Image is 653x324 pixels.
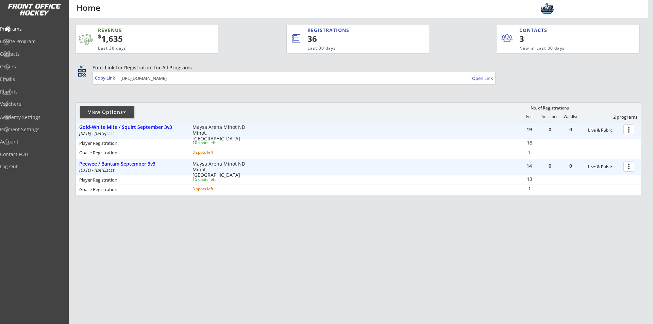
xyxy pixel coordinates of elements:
div: 0 [540,164,560,168]
a: Open Link [472,73,493,83]
em: 2025 [106,168,115,173]
div: Full [519,114,539,119]
div: Goalie Registration [79,151,183,155]
div: 14 [519,164,539,168]
sup: $ [98,32,101,40]
div: 3 spots left [192,150,236,154]
div: REVENUE [98,27,185,34]
div: Last 30 days [98,46,185,51]
div: Live & Public [588,128,620,133]
div: 2 programs [602,114,637,120]
div: 0 [560,164,581,168]
div: 10 spots left [192,141,236,145]
div: Open Link [472,75,493,81]
div: 3 spots left [192,187,236,191]
em: 2025 [106,131,115,136]
div: 13 [519,177,539,182]
div: CONTACTS [519,27,550,34]
div: New in Last 30 days [519,46,608,51]
div: 0 [560,127,581,132]
div: Sessions [540,114,560,119]
div: Your Link for Registration for All Programs: [93,64,620,71]
div: View Options [80,109,134,116]
div: 1 [519,150,539,155]
button: qr_code [77,68,87,78]
div: 3 [519,33,561,45]
button: more_vert [623,124,634,135]
div: Maysa Arena Minot ND Minot, [GEOGRAPHIC_DATA] [192,124,246,141]
div: Goalie Registration [79,187,183,192]
div: 18 [519,140,539,145]
div: Copy Link [95,75,116,81]
div: qr [78,64,86,69]
button: more_vert [623,161,634,172]
div: Peewee / Bantam September 3v3 [79,161,185,167]
div: [DATE] - [DATE] [79,168,183,172]
div: REGISTRATIONS [307,27,397,34]
div: 36 [307,33,406,45]
div: 1 [519,186,539,191]
div: [DATE] - [DATE] [79,132,183,136]
div: Gold-White Mite / Squirt September 3v3 [79,124,185,130]
div: Player Registration [79,141,183,146]
div: 15 spots left [192,177,236,182]
div: 0 [540,127,560,132]
div: No. of Registrations [529,106,571,110]
div: Maysa Arena Minot ND Minot, [GEOGRAPHIC_DATA] [192,161,246,178]
div: 19 [519,127,539,132]
div: 1,635 [98,33,197,45]
div: Player Registration [79,178,183,182]
div: Live & Public [588,165,620,169]
div: Last 30 days [307,46,401,51]
div: Waitlist [560,114,581,119]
